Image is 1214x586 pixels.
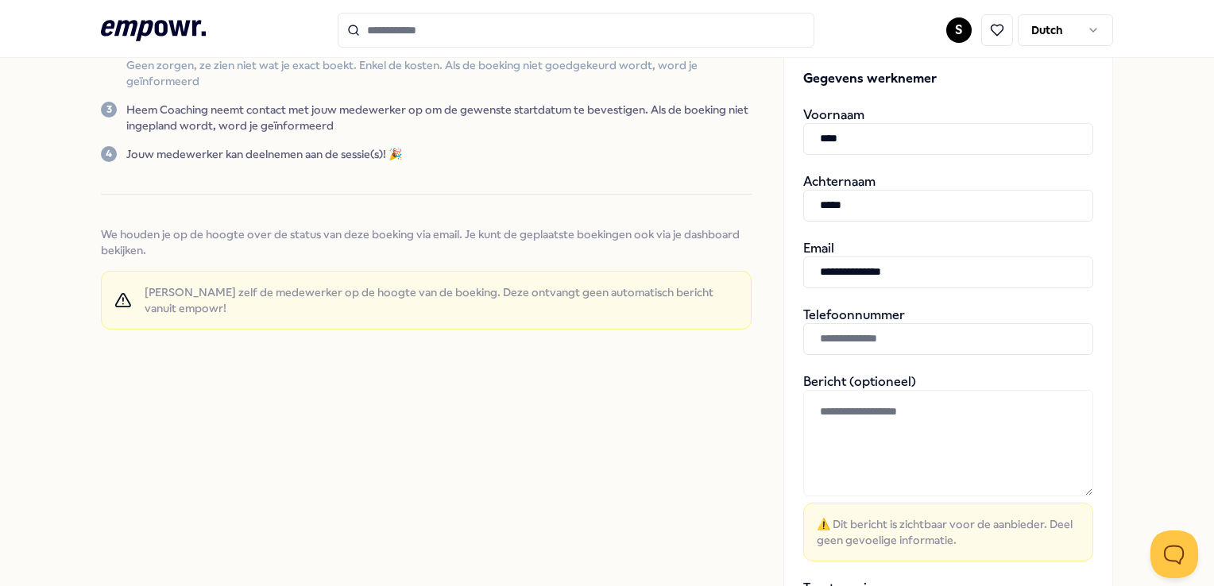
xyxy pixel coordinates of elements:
div: Telefoonnummer [803,307,1093,355]
iframe: Help Scout Beacon - Open [1150,530,1198,578]
p: Heem Coaching neemt contact met jouw medewerker op om de gewenste startdatum te bevestigen. Als d... [126,102,751,133]
span: We houden je op de hoogte over de status van deze boeking via email. Je kunt de geplaatste boekin... [101,226,751,258]
span: [PERSON_NAME] zelf de medewerker op de hoogte van de boeking. Deze ontvangt geen automatisch beri... [145,284,738,316]
div: 3 [101,102,117,118]
button: S [946,17,972,43]
p: Jouw medewerker kan deelnemen aan de sessie(s)! 🎉 [126,146,402,162]
div: Voornaam [803,107,1093,155]
div: Achternaam [803,174,1093,222]
p: Geen zorgen, ze zien niet wat je exact boekt. Enkel de kosten. Als de boeking niet goedgekeurd wo... [126,57,751,89]
div: Email [803,241,1093,288]
div: Bericht (optioneel) [803,374,1093,561]
div: 4 [101,146,117,162]
input: Search for products, categories or subcategories [338,13,814,48]
span: ⚠️ Dit bericht is zichtbaar voor de aanbieder. Deel geen gevoelige informatie. [817,516,1080,548]
span: Gegevens werknemer [803,69,1093,88]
